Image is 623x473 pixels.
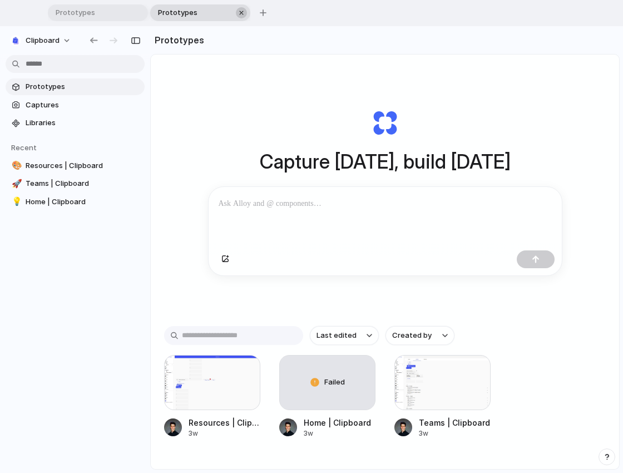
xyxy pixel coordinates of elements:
span: clipboard [26,35,60,46]
a: 🚀Teams | Clipboard [6,175,145,192]
div: 🚀 [12,178,19,190]
span: Recent [11,143,37,152]
div: Home | Clipboard [304,417,371,428]
h1: Capture [DATE], build [DATE] [260,147,511,176]
span: Teams | Clipboard [26,178,140,189]
button: 🚀 [10,178,21,189]
span: Prototypes [26,81,140,92]
a: 🎨Resources | Clipboard [6,157,145,174]
a: FailedHome | Clipboard3w [279,355,375,438]
a: Resources | ClipboardResources | Clipboard3w [164,355,260,438]
span: Resources | Clipboard [26,160,140,171]
div: 3w [189,428,260,438]
div: 3w [419,428,490,438]
button: Last edited [310,326,379,345]
span: Libraries [26,117,140,129]
a: 💡Home | Clipboard [6,194,145,210]
div: Resources | Clipboard [189,417,260,428]
span: Prototypes [154,7,233,18]
button: Created by [385,326,454,345]
a: Teams | ClipboardTeams | Clipboard3w [394,355,491,438]
div: Prototypes [150,4,250,21]
div: Prototypes [48,4,148,21]
a: Libraries [6,115,145,131]
span: Failed [324,377,345,388]
span: Home | Clipboard [26,196,140,208]
span: Captures [26,100,140,111]
div: 💡 [12,195,19,208]
span: Prototypes [51,7,130,18]
h2: Prototypes [150,33,204,47]
div: 🎨 [12,159,19,172]
button: 💡 [10,196,21,208]
div: 3w [304,428,371,438]
button: 🎨 [10,160,21,171]
button: clipboard [6,32,77,50]
span: Created by [392,330,432,341]
span: Last edited [317,330,357,341]
a: Captures [6,97,145,114]
a: Prototypes [6,78,145,95]
div: Teams | Clipboard [419,417,490,428]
